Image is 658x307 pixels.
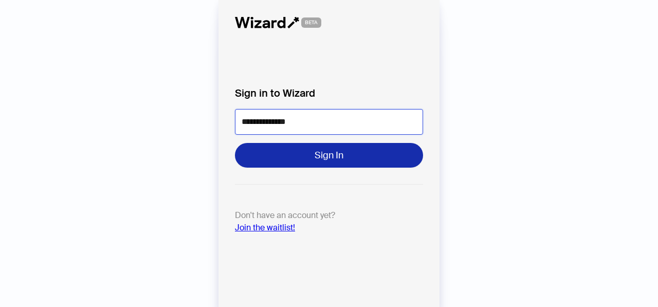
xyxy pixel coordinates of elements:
a: Join the waitlist! [235,222,295,233]
span: Sign In [315,149,343,161]
button: Sign In [235,143,423,168]
label: Sign in to Wizard [235,85,423,101]
p: Don't have an account yet? [235,209,423,234]
span: BETA [301,17,321,28]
